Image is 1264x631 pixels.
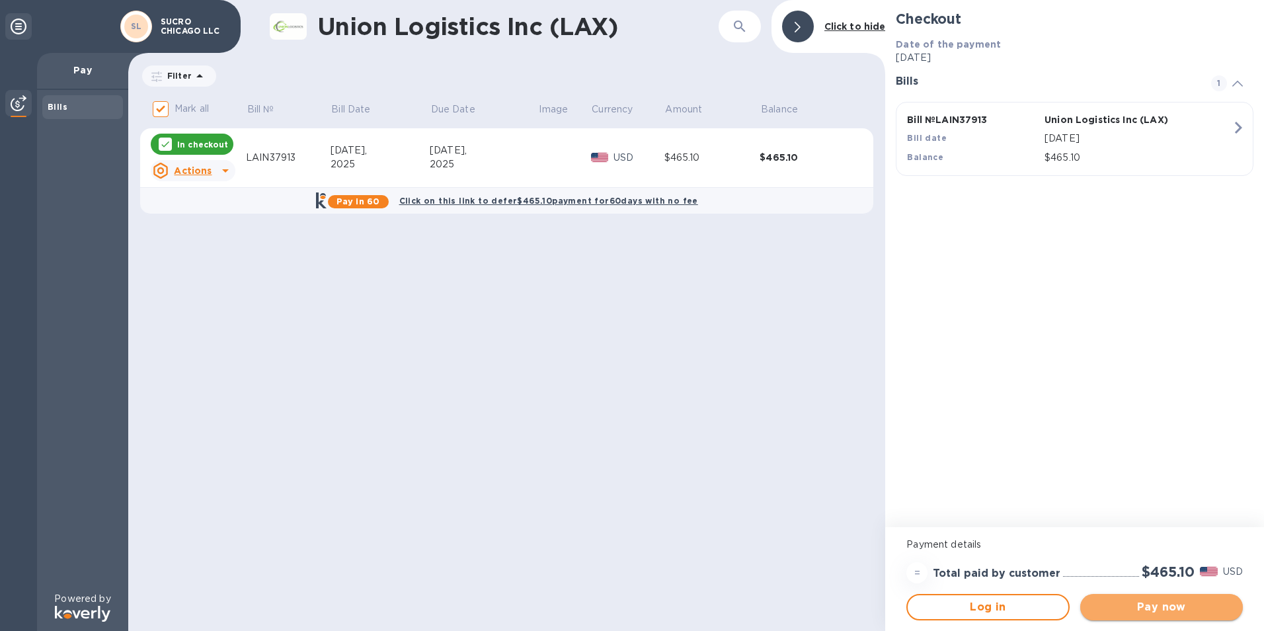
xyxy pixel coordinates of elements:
div: LAIN37913 [246,151,331,165]
div: $465.10 [760,151,855,164]
p: Bill № LAIN37913 [907,113,1039,126]
p: Mark all [175,102,209,116]
p: Balance [761,103,798,116]
b: Bill date [907,133,947,143]
span: Balance [761,103,815,116]
h3: Bills [896,75,1195,88]
p: Bill № [247,103,274,116]
p: Payment details [906,538,1243,552]
span: 1 [1211,75,1227,91]
span: Due Date [431,103,493,116]
span: Pay now [1091,599,1232,615]
b: Date of the payment [896,39,1001,50]
button: Bill №LAIN37913Union Logistics Inc (LAX)Bill date[DATE]Balance$465.10 [896,102,1253,176]
p: USD [613,151,664,165]
p: $465.10 [1045,151,1232,165]
p: Filter [162,70,192,81]
p: [DATE] [1045,132,1232,146]
div: [DATE], [430,144,538,157]
h1: Union Logistics Inc (LAX) [317,13,662,40]
b: Click to hide [824,21,886,32]
p: In checkout [177,139,228,150]
button: Pay now [1080,594,1243,620]
div: 2025 [331,157,430,171]
div: = [906,562,928,583]
b: Click on this link to defer $465.10 payment for 60 days with no fee [399,196,698,206]
img: USD [1200,567,1218,576]
h3: Total paid by customer [933,568,1060,580]
span: Amount [665,103,719,116]
div: $465.10 [664,151,760,165]
p: Powered by [54,592,110,606]
img: USD [591,153,609,162]
b: Bills [48,102,67,112]
p: Union Logistics Inc (LAX) [1045,113,1177,126]
h2: $465.10 [1142,564,1195,580]
p: Pay [48,63,118,77]
p: Due Date [431,103,475,116]
p: [DATE] [896,51,1253,65]
u: Actions [174,165,212,176]
b: Pay in 60 [336,196,379,206]
span: Log in [918,599,1057,615]
b: Balance [907,152,943,162]
b: SL [131,21,142,31]
span: Bill № [247,103,292,116]
p: USD [1223,565,1243,579]
p: SUCRO CHICAGO LLC [161,17,227,36]
p: Bill Date [331,103,370,116]
p: Amount [665,103,702,116]
span: Bill Date [331,103,387,116]
h2: Checkout [896,11,1253,27]
img: Logo [55,606,110,622]
div: 2025 [430,157,538,171]
p: Image [539,103,568,116]
button: Log in [906,594,1069,620]
p: Currency [592,103,633,116]
div: [DATE], [331,144,430,157]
